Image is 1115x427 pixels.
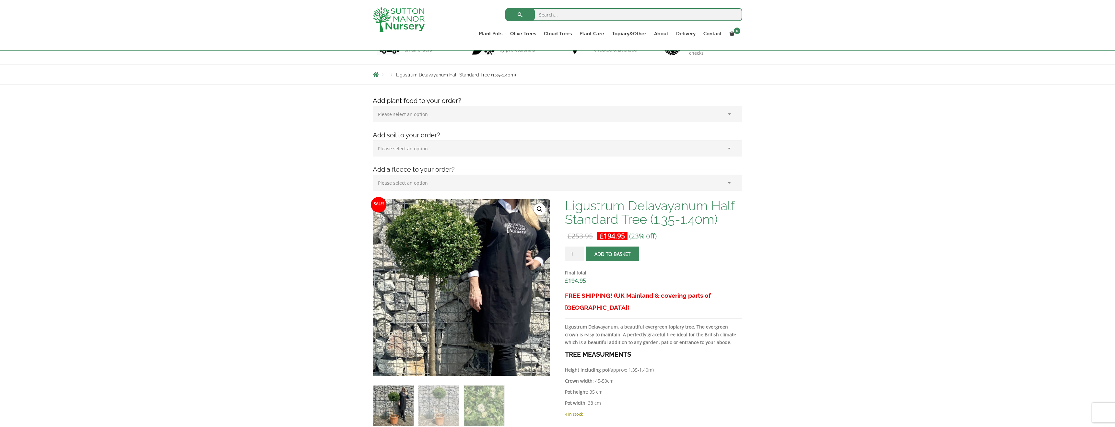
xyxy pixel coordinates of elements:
[565,247,584,261] input: Product quantity
[565,377,742,385] p: : 45-50cm
[586,247,639,261] button: Add to basket
[565,277,568,284] span: £
[565,389,587,395] strong: Pot height
[565,324,736,345] strong: Ligustrum Delavayanum, a beautiful evergreen topiary tree. The evergreen crown is easy to maintai...
[505,8,742,21] input: Search...
[600,231,604,240] span: £
[565,351,631,358] strong: TREE MEASURMENTS
[565,399,742,407] p: : 38 cm
[565,367,609,373] strong: Height including pot
[396,72,516,77] span: Ligustrum Delavayanum Half Standard Tree (1.35-1.40m)
[568,231,571,240] span: £
[373,6,425,32] img: logo
[464,386,504,426] img: Ligustrum Delavayanum Half Standard Tree (1.35-1.40m) - Image 3
[650,29,672,38] a: About
[629,231,657,240] span: (23% off)
[371,197,386,213] span: Sale!
[600,231,625,240] bdi: 194.95
[565,269,742,277] dt: Final total
[734,28,740,34] span: 0
[506,29,540,38] a: Olive Trees
[373,72,742,77] nav: Breadcrumbs
[699,29,726,38] a: Contact
[565,388,742,396] p: : 35 cm
[534,203,546,215] a: View full-screen image gallery
[568,231,593,240] bdi: 253.95
[540,29,576,38] a: Cloud Trees
[368,96,747,106] h4: Add plant food to your order?
[565,290,742,314] h3: FREE SHIPPING! (UK Mainland & covering parts of [GEOGRAPHIC_DATA])
[576,29,608,38] a: Plant Care
[608,29,650,38] a: Topiary&Other
[418,386,459,426] img: Ligustrum Delavayanum Half Standard Tree (1.35-1.40m) - Image 2
[672,29,699,38] a: Delivery
[565,277,586,284] bdi: 194.95
[475,29,506,38] a: Plant Pots
[368,130,747,140] h4: Add soil to your order?
[565,199,742,226] h1: Ligustrum Delavayanum Half Standard Tree (1.35-1.40m)
[565,378,593,384] strong: Crown width
[368,165,747,175] h4: Add a fleece to your order?
[373,386,414,426] img: Ligustrum Delavayanum Half Standard Tree (1.35-1.40m)
[565,366,742,374] p: (approx: 1.35-1.40m)
[565,410,742,418] p: 4 in stock
[726,29,742,38] a: 0
[565,400,585,406] strong: Pot width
